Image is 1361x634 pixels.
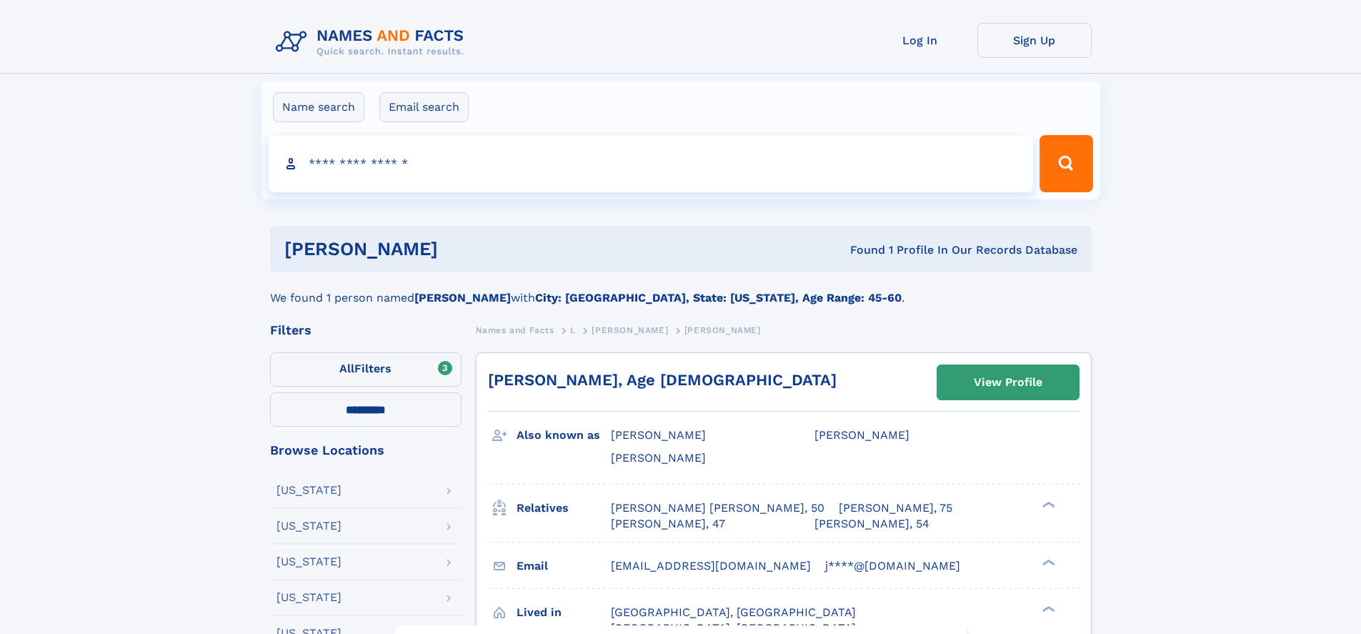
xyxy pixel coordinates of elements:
[611,516,725,532] a: [PERSON_NAME], 47
[937,365,1079,400] a: View Profile
[977,23,1092,58] a: Sign Up
[644,242,1077,258] div: Found 1 Profile In Our Records Database
[863,23,977,58] a: Log In
[270,444,462,457] div: Browse Locations
[517,496,611,520] h3: Relatives
[611,605,856,619] span: [GEOGRAPHIC_DATA], [GEOGRAPHIC_DATA]
[276,485,342,496] div: [US_STATE]
[476,321,554,339] a: Names and Facts
[814,428,909,442] span: [PERSON_NAME]
[276,556,342,568] div: [US_STATE]
[974,366,1042,399] div: View Profile
[611,451,706,465] span: [PERSON_NAME]
[611,428,706,442] span: [PERSON_NAME]
[1039,558,1056,567] div: ❯
[570,321,576,339] a: L
[488,371,837,389] a: [PERSON_NAME], Age [DEMOGRAPHIC_DATA]
[592,321,668,339] a: [PERSON_NAME]
[611,500,824,516] a: [PERSON_NAME] [PERSON_NAME], 50
[839,500,952,516] a: [PERSON_NAME], 75
[592,325,668,335] span: [PERSON_NAME]
[517,554,611,578] h3: Email
[269,135,1034,192] input: search input
[270,352,462,387] label: Filters
[570,325,576,335] span: L
[339,362,354,375] span: All
[814,516,929,532] a: [PERSON_NAME], 54
[684,325,761,335] span: [PERSON_NAME]
[1040,135,1092,192] button: Search Button
[1039,604,1056,613] div: ❯
[414,291,511,304] b: [PERSON_NAME]
[535,291,902,304] b: City: [GEOGRAPHIC_DATA], State: [US_STATE], Age Range: 45-60
[270,23,476,61] img: Logo Names and Facts
[276,592,342,603] div: [US_STATE]
[517,423,611,447] h3: Also known as
[284,240,644,258] h1: [PERSON_NAME]
[379,92,469,122] label: Email search
[276,520,342,532] div: [US_STATE]
[273,92,364,122] label: Name search
[611,559,811,573] span: [EMAIL_ADDRESS][DOMAIN_NAME]
[517,600,611,625] h3: Lived in
[270,272,1092,307] div: We found 1 person named with .
[270,324,462,337] div: Filters
[1039,500,1056,509] div: ❯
